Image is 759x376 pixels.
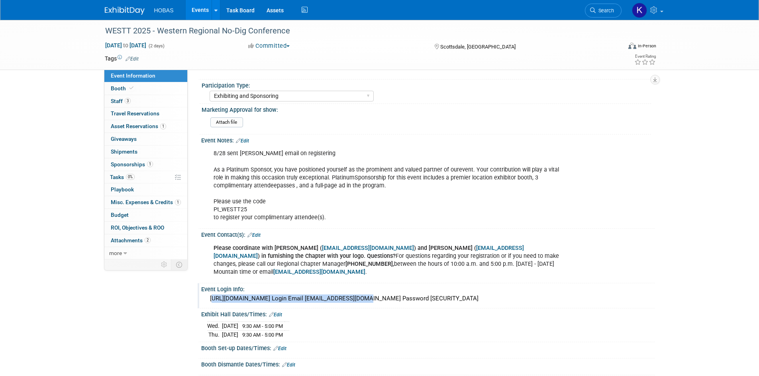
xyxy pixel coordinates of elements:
td: Personalize Event Tab Strip [157,259,171,270]
a: ROI, Objectives & ROO [104,222,187,234]
span: 0% [126,174,135,180]
a: Edit [282,362,295,368]
span: 1 [175,199,181,205]
a: Edit [247,232,261,238]
div: 8/28 sent [PERSON_NAME] email on registering As a Platinum Sponsor, you have positioned yourself ... [208,146,567,226]
span: Asset Reservations [111,123,166,129]
div: Booth Dismantle Dates/Times: [201,358,655,369]
a: [EMAIL_ADDRESS][DOMAIN_NAME] [322,245,414,251]
a: Search [585,4,622,18]
div: For questions regarding your registration or if you need to make changes, please call our Regiona... [208,240,567,280]
a: Attachments2 [104,234,187,247]
span: 9:30 AM - 5:00 PM [242,332,283,338]
a: Shipments [104,146,187,158]
div: Event Notes: [201,134,655,145]
a: Travel Reservations [104,107,187,120]
button: Committed [245,42,293,50]
span: Scottsdale, [GEOGRAPHIC_DATA] [440,44,516,50]
a: [EMAIL_ADDRESS][DOMAIN_NAME] [214,245,524,259]
a: [EMAIL_ADDRESS][DOMAIN_NAME] [273,269,365,275]
a: Edit [126,56,139,62]
div: Booth Set-up Dates/Times: [201,342,655,353]
a: Misc. Expenses & Credits1 [104,196,187,208]
span: 1 [160,123,166,129]
i: Booth reservation complete [129,86,133,90]
a: Budget [104,209,187,221]
span: 2 [145,237,151,243]
td: Toggle Event Tabs [171,259,187,270]
span: Misc. Expenses & Credits [111,199,181,205]
span: Giveaways [111,136,137,142]
img: Format-Inperson.png [628,43,636,49]
a: Edit [236,138,249,144]
div: Marketing Approval for show: [202,104,651,114]
span: Shipments [111,148,137,155]
span: more [109,250,122,256]
div: Event Rating [634,55,656,58]
img: krystal coker [632,3,647,18]
span: Sponsorships [111,161,153,168]
a: Event Information [104,70,187,82]
td: Thu. [207,330,222,339]
span: Event Information [111,72,155,79]
a: Edit [269,312,282,318]
span: [DATE] [DATE] [105,42,147,49]
div: Exhibit Hall Dates/Times: [201,308,655,319]
a: Staff3 [104,95,187,107]
div: In-Person [637,43,656,49]
div: Event Format [575,41,657,53]
a: Booth [104,82,187,95]
span: Budget [111,212,129,218]
td: [DATE] [222,322,238,331]
a: Giveaways [104,133,187,145]
a: Tasks0% [104,171,187,183]
a: Edit [273,346,286,351]
span: 3 [125,98,131,104]
span: HOBAS [154,7,174,14]
span: 9:30 AM - 5:00 PM [242,323,283,329]
span: Booth [111,85,135,92]
img: ExhibitDay [105,7,145,15]
b: [PHONE_NUMBER], [345,261,394,267]
b: Please coordinate with [PERSON_NAME] ( ) and [PERSON_NAME] ( ) in furnishing the Chapter with you... [214,245,524,259]
div: Participation Type: [202,80,651,90]
div: Event Contact(s): [201,229,655,239]
div: WESTT 2025 - Western Regional No-Dig Conference [102,24,610,38]
a: Asset Reservations1 [104,120,187,132]
span: Staff [111,98,131,104]
a: Sponsorships1 [104,158,187,171]
td: [DATE] [222,330,238,339]
span: (2 days) [148,43,165,49]
a: more [104,247,187,259]
a: Playbook [104,183,187,196]
span: to [122,42,129,49]
td: Wed. [207,322,222,331]
span: Attachments [111,237,151,244]
div: Event Login Info: [201,283,655,293]
div: [URL][DOMAIN_NAME] Login Email [EMAIL_ADDRESS][DOMAIN_NAME] Password [SECURITY_DATA] [207,292,649,305]
span: Tasks [110,174,135,180]
span: 1 [147,161,153,167]
span: Travel Reservations [111,110,159,117]
span: Playbook [111,186,134,193]
span: ROI, Objectives & ROO [111,224,164,231]
td: Tags [105,55,139,62]
span: Search [596,8,614,14]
